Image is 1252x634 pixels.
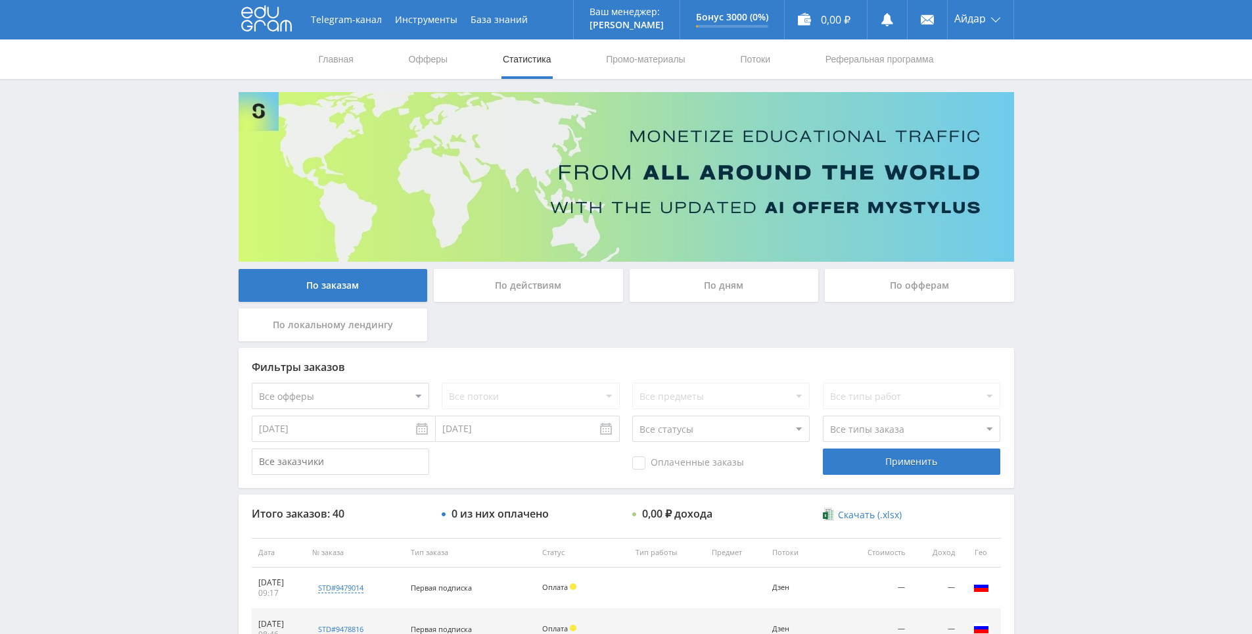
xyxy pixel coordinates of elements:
div: По действиям [434,269,623,302]
p: Ваш менеджер: [590,7,664,17]
div: По дням [630,269,819,302]
div: Дзен [772,625,831,633]
span: Холд [570,583,576,590]
input: Все заказчики [252,449,429,475]
a: Реферальная программа [824,39,935,79]
a: Скачать (.xlsx) [823,508,902,522]
p: Бонус 3000 (0%) [696,12,768,22]
th: Статус [536,538,629,568]
span: Первая подписка [411,624,472,634]
th: Доход [912,538,962,568]
th: Потоки [766,538,841,568]
div: 09:17 [258,588,300,598]
a: Промо-материалы [605,39,686,79]
p: [PERSON_NAME] [590,20,664,30]
span: Скачать (.xlsx) [838,510,902,520]
div: По заказам [239,269,428,302]
img: rus.png [973,579,989,595]
span: Оплата [542,582,568,592]
img: xlsx [823,508,834,521]
th: Тип заказа [404,538,536,568]
th: Дата [252,538,306,568]
div: Итого заказов: 40 [252,508,429,520]
div: 0,00 ₽ дохода [642,508,712,520]
th: № заказа [306,538,404,568]
th: Предмет [705,538,766,568]
td: — [841,568,912,609]
span: Айдар [954,13,986,24]
a: Потоки [739,39,772,79]
th: Гео [962,538,1001,568]
th: Тип работы [629,538,705,568]
span: Оплата [542,623,568,633]
div: Дзен [772,583,831,592]
th: Стоимость [841,538,912,568]
a: Офферы [407,39,450,79]
td: — [912,568,962,609]
div: Фильтры заказов [252,361,1001,373]
span: Холд [570,625,576,631]
div: [DATE] [258,619,300,629]
span: Первая подписка [411,583,472,593]
div: 0 из них оплачено [452,508,549,520]
div: std#9479014 [318,583,363,593]
div: Применить [823,449,1000,475]
a: Статистика [501,39,553,79]
div: По офферам [825,269,1014,302]
span: Оплаченные заказы [632,456,744,470]
a: Главная [317,39,355,79]
div: По локальному лендингу [239,308,428,341]
img: Banner [239,92,1014,262]
div: [DATE] [258,577,300,588]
